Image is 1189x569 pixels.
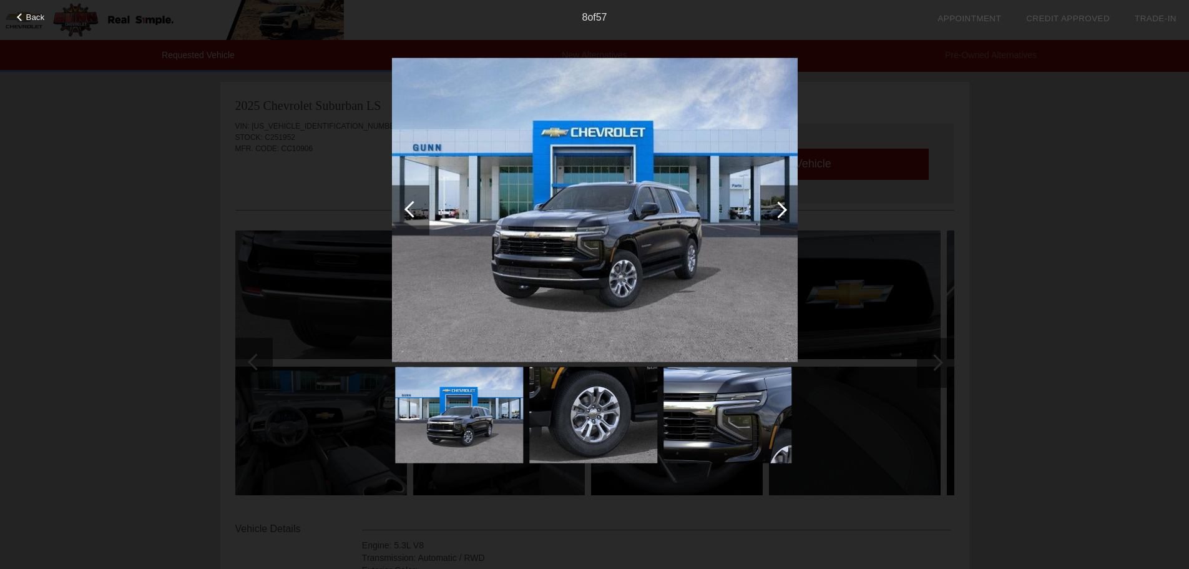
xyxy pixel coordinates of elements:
a: Appointment [937,14,1001,23]
img: 10.jpg [663,367,791,463]
img: 9.jpg [529,367,657,463]
a: Credit Approved [1026,14,1110,23]
span: 8 [582,12,587,22]
img: 8.jpg [392,57,798,362]
span: 57 [596,12,607,22]
a: Trade-In [1135,14,1177,23]
span: Back [26,12,45,22]
img: 8.jpg [395,367,523,463]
